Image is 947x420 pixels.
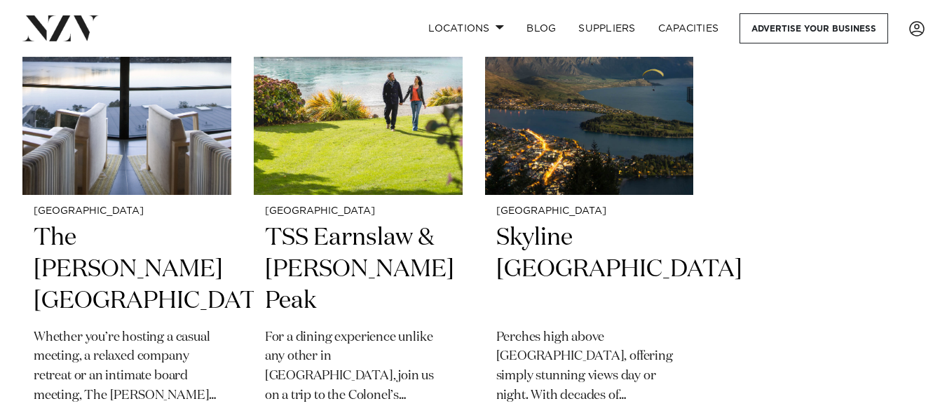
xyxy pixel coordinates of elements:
small: [GEOGRAPHIC_DATA] [265,206,451,217]
a: Advertise your business [740,13,888,43]
a: Locations [417,13,515,43]
img: nzv-logo.png [22,15,99,41]
h2: Skyline [GEOGRAPHIC_DATA] [496,222,683,317]
p: Perches high above [GEOGRAPHIC_DATA], offering simply stunning views day or night. With decades o... [496,328,683,407]
a: Capacities [647,13,730,43]
p: Whether you’re hosting a casual meeting, a relaxed company retreat or an intimate board meeting, ... [34,328,220,407]
p: For a dining experience unlike any other in [GEOGRAPHIC_DATA], join us on a trip to the Colonel’s... [265,328,451,407]
a: BLOG [515,13,567,43]
a: SUPPLIERS [567,13,646,43]
h2: TSS Earnslaw & [PERSON_NAME] Peak [265,222,451,317]
h2: The [PERSON_NAME][GEOGRAPHIC_DATA] [34,222,220,317]
small: [GEOGRAPHIC_DATA] [496,206,683,217]
small: [GEOGRAPHIC_DATA] [34,206,220,217]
